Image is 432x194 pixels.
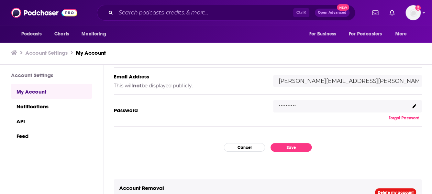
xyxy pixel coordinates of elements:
[25,50,68,56] a: Account Settings
[54,29,69,39] span: Charts
[224,143,265,152] button: Cancel
[318,11,346,14] span: Open Advanced
[415,5,421,11] svg: Add a profile image
[344,28,392,41] button: open menu
[114,73,262,80] h5: Email Address
[273,75,422,87] input: email
[133,83,142,89] b: not
[11,128,92,143] a: Feed
[11,72,92,78] h3: Account Settings
[81,29,106,39] span: Monitoring
[387,7,397,19] a: Show notifications dropdown
[11,114,92,128] a: API
[293,8,309,17] span: Ctrl K
[395,29,407,39] span: More
[11,99,92,114] a: Notifications
[369,7,381,19] a: Show notifications dropdown
[114,83,262,89] h5: This will be displayed publicly.
[279,98,296,108] p: ..........
[406,5,421,20] span: Logged in as AtriaBooks
[11,84,92,99] a: My Account
[270,143,312,152] button: Save
[50,28,73,41] a: Charts
[11,6,77,19] img: Podchaser - Follow, Share and Rate Podcasts
[387,115,422,121] button: Forgot Password
[97,5,355,21] div: Search podcasts, credits, & more...
[390,28,416,41] button: open menu
[406,5,421,20] button: Show profile menu
[16,28,51,41] button: open menu
[77,28,115,41] button: open menu
[337,4,349,11] span: New
[116,7,293,18] input: Search podcasts, credits, & more...
[309,29,336,39] span: For Business
[315,9,350,17] button: Open AdvancedNew
[304,28,345,41] button: open menu
[119,185,364,191] h5: Account Removal
[21,29,42,39] span: Podcasts
[406,5,421,20] img: User Profile
[76,50,106,56] a: My Account
[114,107,262,114] h5: Password
[349,29,382,39] span: For Podcasters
